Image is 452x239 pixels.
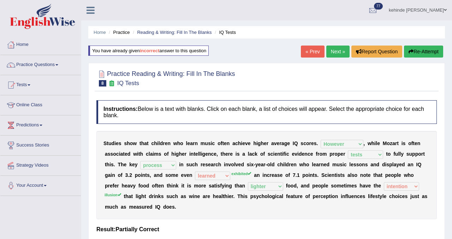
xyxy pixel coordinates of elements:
b: t [107,141,108,146]
b: v [228,162,231,167]
b: c [151,141,154,146]
b: m [201,141,205,146]
b: n [195,141,198,146]
b: e [208,162,211,167]
b: a [211,162,214,167]
b: l [186,141,188,146]
b: h [253,141,256,146]
b: e [292,151,295,157]
b: i [343,162,344,167]
small: IQ Tests [117,80,139,86]
a: « Prev [301,46,324,58]
b: c [303,141,306,146]
b: i [385,162,386,167]
b: l [159,141,160,146]
b: c [344,162,347,167]
b: h [179,151,182,157]
b: s [353,162,356,167]
b: c [215,162,218,167]
b: a [394,162,397,167]
button: Report Question [351,46,402,58]
b: c [286,151,289,157]
b: p [389,162,392,167]
b: S [103,141,107,146]
span: 77 [374,3,383,10]
b: d [112,141,115,146]
button: Re-Attempt [404,46,443,58]
b: c [308,151,310,157]
b: M [383,141,387,146]
b: l [248,151,249,157]
b: v [295,151,297,157]
b: e [248,141,251,146]
a: Online Class [0,95,81,113]
b: p [329,151,333,157]
b: o [130,141,133,146]
b: l [270,162,272,167]
b: t [413,141,415,146]
b: a [105,151,108,157]
b: h [222,151,225,157]
b: h [238,141,241,146]
a: Reading & Writing: Fill In The Blanks [137,30,212,35]
b: d [286,162,289,167]
b: l [399,151,401,157]
small: Exam occurring question [108,80,115,87]
b: e [195,151,198,157]
b: d [376,162,380,167]
b: h [261,141,264,146]
b: o [418,151,421,157]
b: Instructions: [103,106,138,112]
b: y [255,162,258,167]
b: n [208,151,211,157]
b: s [110,151,113,157]
b: e [124,162,127,167]
b: c [146,151,149,157]
b: w [368,141,371,146]
b: i [236,151,237,157]
b: h [371,141,375,146]
b: t [397,141,399,146]
b: I [293,141,294,146]
b: a [249,151,252,157]
b: a [232,141,235,146]
b: i [273,151,275,157]
b: i [285,151,286,157]
li: Practice [107,29,130,36]
b: i [256,141,258,146]
b: h [127,141,130,146]
a: Next » [326,46,350,58]
a: Tests [0,75,81,93]
b: n [417,141,421,146]
b: r [228,151,230,157]
b: o [231,162,234,167]
b: s [340,162,343,167]
b: o [334,151,338,157]
b: i [137,151,138,157]
b: o [387,141,390,146]
b: l [200,151,201,157]
b: e [132,162,135,167]
b: i [189,151,191,157]
b: r [185,151,186,157]
b: o [113,151,116,157]
b: c [270,151,273,157]
b: r [163,141,165,146]
b: i [157,141,159,146]
b: h [280,162,283,167]
b: e [165,141,168,146]
b: c [211,151,214,157]
b: i [402,141,403,146]
b: e [302,151,305,157]
b: o [180,141,183,146]
b: y [401,151,404,157]
b: c [116,151,119,157]
b: e [311,141,314,146]
b: e [264,141,267,146]
b: f [283,151,285,157]
b: g [176,151,179,157]
div: You have already given answer to this question [88,46,209,56]
b: f [411,141,413,146]
b: t [221,151,222,157]
b: r [289,162,291,167]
